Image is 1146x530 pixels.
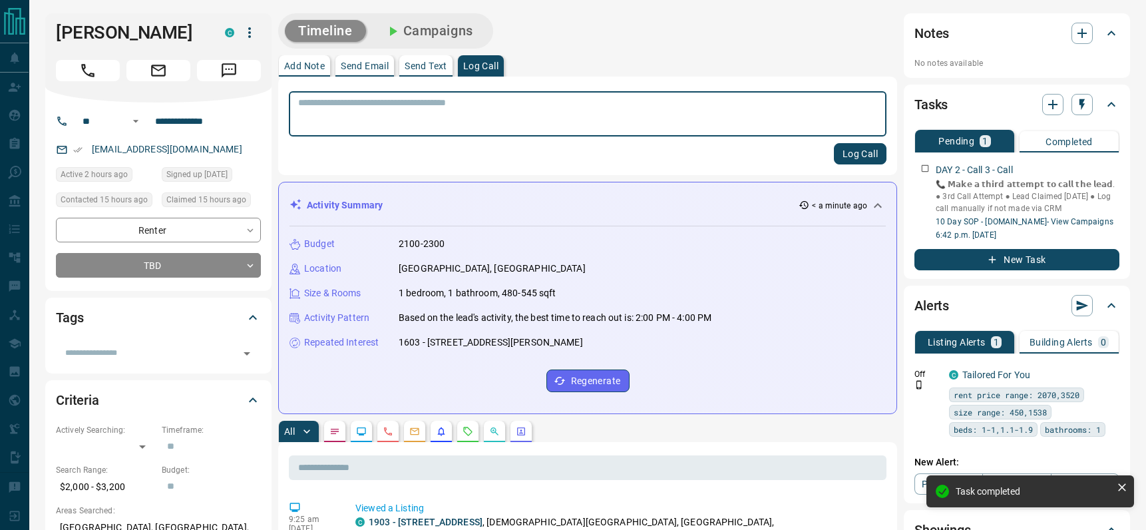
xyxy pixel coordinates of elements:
[914,94,948,115] h2: Tasks
[56,424,155,436] p: Actively Searching:
[56,218,261,242] div: Renter
[982,136,988,146] p: 1
[914,295,949,316] h2: Alerts
[304,286,361,300] p: Size & Rooms
[304,336,379,350] p: Repeated Interest
[954,423,1033,436] span: beds: 1-1,1.1-1.9
[369,517,482,527] a: 1903 - [STREET_ADDRESS]
[56,302,261,334] div: Tags
[1046,137,1093,146] p: Completed
[371,20,486,42] button: Campaigns
[546,370,630,392] button: Regenerate
[289,515,335,524] p: 9:25 am
[355,517,365,527] div: condos.ca
[73,145,83,154] svg: Email Verified
[914,17,1119,49] div: Notes
[162,464,261,476] p: Budget:
[914,249,1119,270] button: New Task
[56,390,99,411] h2: Criteria
[56,22,205,43] h1: [PERSON_NAME]
[936,163,1013,177] p: DAY 2 - Call 3 - Call
[162,192,261,211] div: Wed Aug 13 2025
[914,455,1119,469] p: New Alert:
[1101,338,1106,347] p: 0
[463,61,498,71] p: Log Call
[914,57,1119,69] p: No notes available
[61,193,148,206] span: Contacted 15 hours ago
[399,311,711,325] p: Based on the lead's activity, the best time to reach out is: 2:00 PM - 4:00 PM
[914,380,924,390] svg: Push Notification Only
[914,23,949,44] h2: Notes
[329,426,340,437] svg: Notes
[304,262,341,276] p: Location
[1030,338,1093,347] p: Building Alerts
[489,426,500,437] svg: Opportunities
[914,89,1119,121] div: Tasks
[356,426,367,437] svg: Lead Browsing Activity
[307,198,383,212] p: Activity Summary
[954,405,1047,419] span: size range: 450,1538
[162,167,261,186] div: Mon Aug 11 2025
[341,61,389,71] p: Send Email
[463,426,473,437] svg: Requests
[405,61,447,71] p: Send Text
[162,424,261,436] p: Timeframe:
[994,338,999,347] p: 1
[383,426,393,437] svg: Calls
[914,290,1119,322] div: Alerts
[128,113,144,129] button: Open
[56,384,261,416] div: Criteria
[61,168,128,181] span: Active 2 hours ago
[399,262,586,276] p: [GEOGRAPHIC_DATA], [GEOGRAPHIC_DATA]
[56,167,155,186] div: Thu Aug 14 2025
[399,336,583,350] p: 1603 - [STREET_ADDRESS][PERSON_NAME]
[238,344,256,363] button: Open
[166,193,246,206] span: Claimed 15 hours ago
[56,505,261,517] p: Areas Searched:
[914,473,983,495] a: Property
[399,286,556,300] p: 1 bedroom, 1 bathroom, 480-545 sqft
[834,143,886,164] button: Log Call
[914,368,941,380] p: Off
[516,426,526,437] svg: Agent Actions
[409,426,420,437] svg: Emails
[399,237,445,251] p: 2100-2300
[285,20,366,42] button: Timeline
[56,253,261,278] div: TBD
[56,307,83,328] h2: Tags
[954,388,1079,401] span: rent price range: 2070,3520
[56,476,155,498] p: $2,000 - $3,200
[936,229,1119,241] p: 6:42 p.m. [DATE]
[949,370,958,380] div: condos.ca
[962,370,1030,380] a: Tailored For You
[284,427,295,436] p: All
[304,237,335,251] p: Budget
[284,61,325,71] p: Add Note
[56,464,155,476] p: Search Range:
[928,338,986,347] p: Listing Alerts
[225,28,234,37] div: condos.ca
[1045,423,1101,436] span: bathrooms: 1
[936,217,1113,226] a: 10 Day SOP - [DOMAIN_NAME]- View Campaigns
[56,60,120,81] span: Call
[304,311,369,325] p: Activity Pattern
[812,200,867,212] p: < a minute ago
[126,60,190,81] span: Email
[289,193,886,218] div: Activity Summary< a minute ago
[92,144,242,154] a: [EMAIL_ADDRESS][DOMAIN_NAME]
[956,486,1111,497] div: Task completed
[355,501,881,515] p: Viewed a Listing
[436,426,447,437] svg: Listing Alerts
[197,60,261,81] span: Message
[938,136,974,146] p: Pending
[166,168,228,181] span: Signed up [DATE]
[936,178,1119,214] p: 📞 𝗠𝗮𝗸𝗲 𝗮 𝘁𝗵𝗶𝗿𝗱 𝗮𝘁𝘁𝗲𝗺𝗽𝘁 𝘁𝗼 𝗰𝗮𝗹𝗹 𝘁𝗵𝗲 𝗹𝗲𝗮𝗱. ● 3rd Call Attempt ● Lead Claimed [DATE] ● Log call manu...
[56,192,155,211] div: Wed Aug 13 2025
